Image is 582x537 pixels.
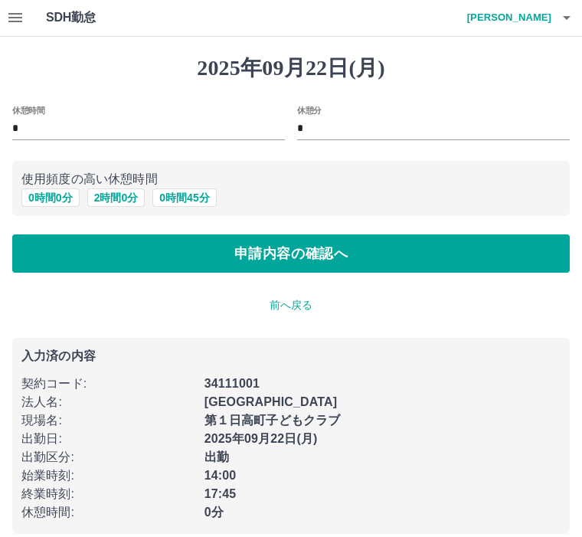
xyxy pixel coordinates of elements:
[21,430,195,448] p: 出勤日 :
[21,188,80,207] button: 0時間0分
[204,432,318,445] b: 2025年09月22日(月)
[21,503,195,522] p: 休憩時間 :
[204,487,237,500] b: 17:45
[12,55,570,81] h1: 2025年09月22日(月)
[21,350,561,362] p: 入力済の内容
[21,485,195,503] p: 終業時刻 :
[204,450,229,463] b: 出勤
[21,467,195,485] p: 始業時刻 :
[21,411,195,430] p: 現場名 :
[204,506,224,519] b: 0分
[152,188,216,207] button: 0時間45分
[21,375,195,393] p: 契約コード :
[297,104,322,116] label: 休憩分
[21,170,561,188] p: 使用頻度の高い休憩時間
[204,414,341,427] b: 第１日高町子どもクラブ
[12,104,44,116] label: 休憩時間
[87,188,145,207] button: 2時間0分
[12,234,570,273] button: 申請内容の確認へ
[21,448,195,467] p: 出勤区分 :
[12,297,570,313] p: 前へ戻る
[21,393,195,411] p: 法人名 :
[204,395,338,408] b: [GEOGRAPHIC_DATA]
[204,469,237,482] b: 14:00
[204,377,260,390] b: 34111001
